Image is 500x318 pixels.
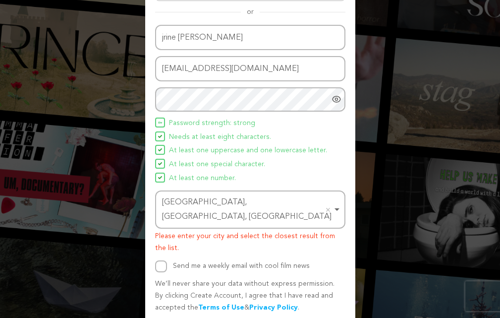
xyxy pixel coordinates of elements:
span: At least one special character. [169,159,265,171]
span: or [241,7,260,17]
img: Seed&Spark Icon [158,176,162,180]
button: Remove item: 'ChIJo1wyq4zQBDkRN5ze-wKU4qQ' [323,205,333,215]
input: Name [155,25,345,50]
p: Please enter your city and select the closest result from the list. [155,231,345,254]
img: Seed&Spark Icon [158,148,162,152]
span: Password strength: strong [169,118,255,129]
p: We’ll never share your data without express permission. By clicking Create Account, I agree that ... [155,278,345,314]
span: At least one number. [169,173,236,185]
a: Privacy Policy [249,304,298,311]
a: Terms of Use [198,304,244,311]
label: Send me a weekly email with cool film news [173,262,310,269]
img: Seed&Spark Icon [158,121,162,125]
input: Email address [155,56,345,81]
span: At least one uppercase and one lowercase letter. [169,145,327,157]
img: Seed&Spark Icon [158,162,162,166]
a: Show password as plain text. Warning: this will display your password on the screen. [332,94,341,104]
div: [GEOGRAPHIC_DATA], [GEOGRAPHIC_DATA], [GEOGRAPHIC_DATA] [162,195,333,224]
span: Needs at least eight characters. [169,131,271,143]
img: Seed&Spark Icon [158,134,162,138]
